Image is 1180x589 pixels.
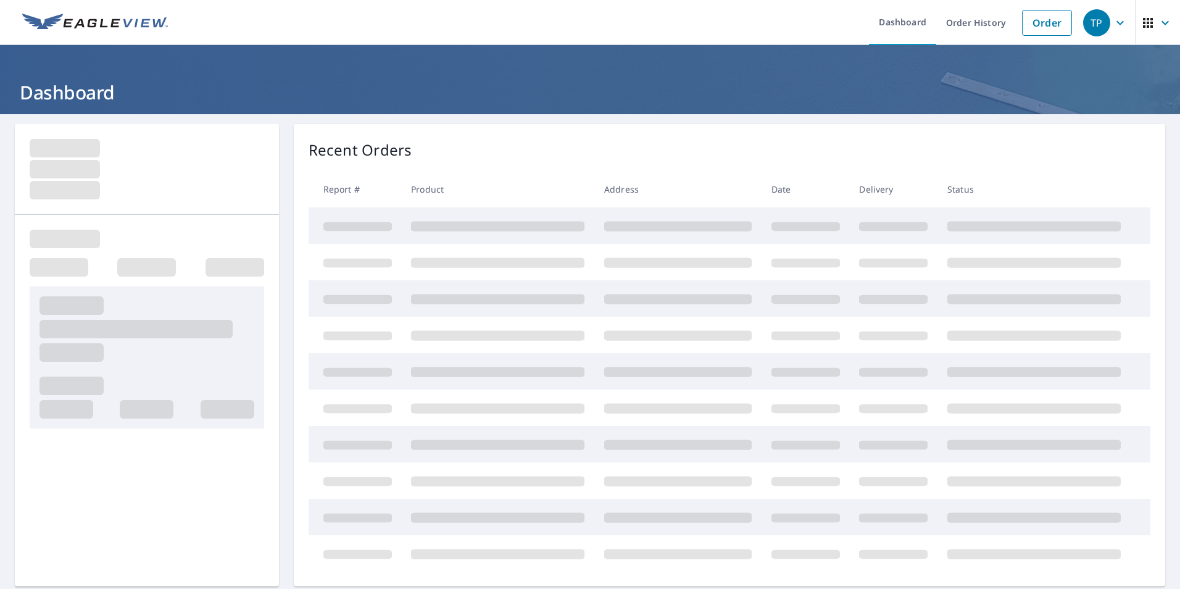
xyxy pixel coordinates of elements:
th: Date [762,171,850,207]
th: Delivery [849,171,937,207]
a: Order [1022,10,1072,36]
th: Status [937,171,1131,207]
div: TP [1083,9,1110,36]
th: Report # [309,171,402,207]
th: Address [594,171,762,207]
h1: Dashboard [15,80,1165,105]
img: EV Logo [22,14,168,32]
p: Recent Orders [309,139,412,161]
th: Product [401,171,594,207]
